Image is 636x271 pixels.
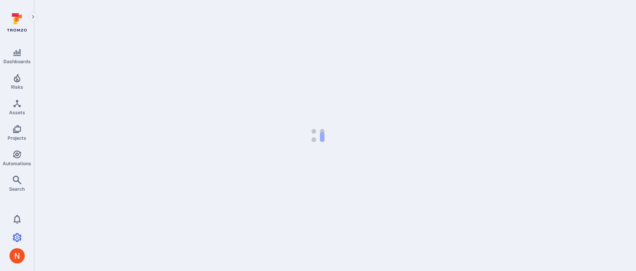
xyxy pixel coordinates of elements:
div: Neeren Patki [9,248,25,263]
span: Dashboards [3,59,31,64]
span: Risks [11,84,23,90]
button: Expand navigation menu [28,12,38,21]
span: Automations [3,161,31,166]
span: Projects [8,135,26,141]
i: Expand navigation menu [30,14,36,20]
span: Search [9,186,25,192]
span: Assets [9,110,25,115]
img: ACg8ocIprwjrgDQnDsNSk9Ghn5p5-B8DpAKWoJ5Gi9syOE4K59tr4Q=s96-c [9,248,25,263]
